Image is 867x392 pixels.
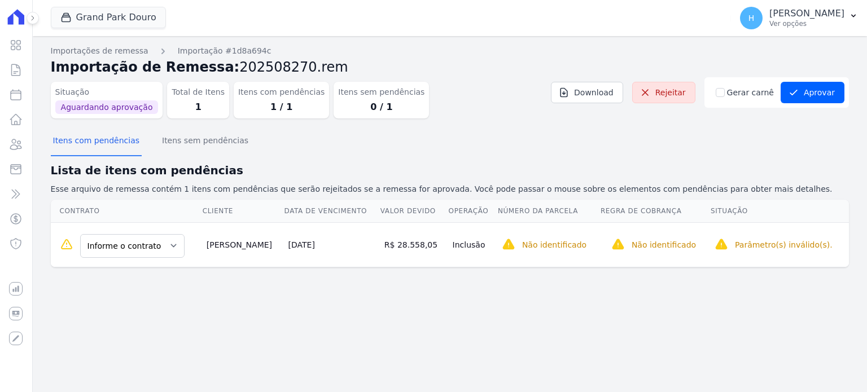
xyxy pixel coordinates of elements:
p: Não identificado [632,239,696,250]
dt: Situação [55,86,159,98]
a: Rejeitar [632,82,695,103]
p: Esse arquivo de remessa contém 1 itens com pendências que serão rejeitados se a remessa for aprov... [51,183,849,195]
th: Data de Vencimento [284,200,380,223]
nav: Breadcrumb [51,45,849,57]
button: Aprovar [781,82,844,103]
td: [PERSON_NAME] [202,222,284,267]
dt: Total de Itens [172,86,225,98]
th: Valor devido [380,200,448,223]
th: Operação [448,200,497,223]
button: H [PERSON_NAME] Ver opções [731,2,867,34]
th: Número da Parcela [497,200,600,223]
a: Importações de remessa [51,45,148,57]
button: Grand Park Douro [51,7,166,28]
dt: Itens sem pendências [338,86,424,98]
a: Importação #1d8a694c [178,45,272,57]
p: Não identificado [522,239,586,250]
dt: Itens com pendências [238,86,325,98]
button: Itens sem pendências [160,127,251,156]
dd: 1 [172,100,225,114]
p: Ver opções [769,19,844,28]
a: Download [551,82,623,103]
h2: Lista de itens com pendências [51,162,849,179]
th: Situação [710,200,849,223]
dd: 0 / 1 [338,100,424,114]
dd: 1 / 1 [238,100,325,114]
label: Gerar carnê [727,87,774,99]
button: Itens com pendências [51,127,142,156]
span: 202508270.rem [239,59,348,75]
h2: Importação de Remessa: [51,57,849,77]
td: [DATE] [284,222,380,267]
td: R$ 28.558,05 [380,222,448,267]
span: H [748,14,755,22]
p: Parâmetro(s) inválido(s). [735,239,833,250]
th: Contrato [51,200,202,223]
td: Inclusão [448,222,497,267]
th: Cliente [202,200,284,223]
p: [PERSON_NAME] [769,8,844,19]
span: Aguardando aprovação [55,100,159,114]
th: Regra de Cobrança [600,200,710,223]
